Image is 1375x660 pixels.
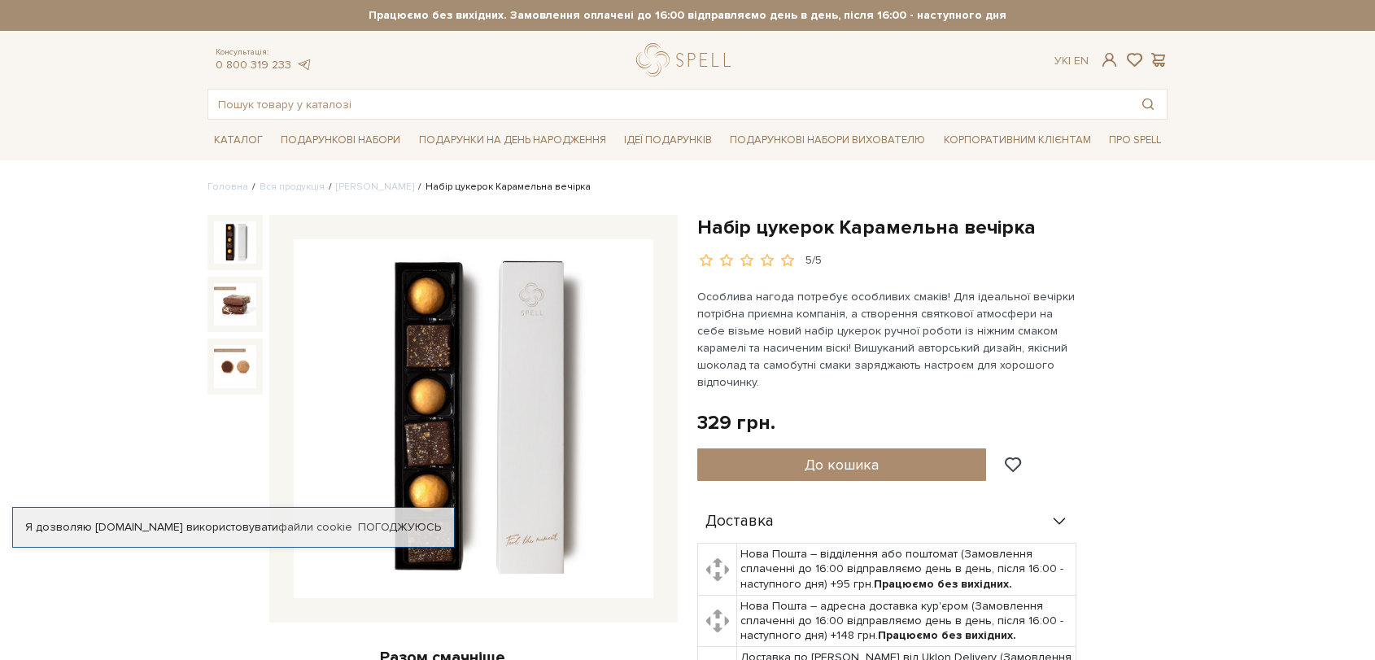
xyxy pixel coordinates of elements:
[214,221,256,264] img: Набір цукерок Карамельна вечірка
[697,448,986,481] button: До кошика
[214,345,256,387] img: Набір цукерок Карамельна вечірка
[208,90,1129,119] input: Пошук товару у каталозі
[294,239,653,599] img: Набір цукерок Карамельна вечірка
[1102,128,1168,153] a: Про Spell
[723,126,932,154] a: Подарункові набори вихователю
[805,456,879,474] span: До кошика
[260,181,325,193] a: Вся продукція
[278,520,352,534] a: файли cookie
[358,520,441,535] a: Погоджуюсь
[336,181,414,193] a: [PERSON_NAME]
[618,128,718,153] a: Ідеї подарунків
[1054,54,1089,68] div: Ук
[13,520,454,535] div: Я дозволяю [DOMAIN_NAME] використовувати
[737,544,1076,596] td: Нова Пошта – відділення або поштомат (Замовлення сплаченні до 16:00 відправляємо день в день, піс...
[412,128,613,153] a: Подарунки на День народження
[207,128,269,153] a: Каталог
[295,58,312,72] a: telegram
[805,253,822,269] div: 5/5
[697,215,1168,240] h1: Набір цукерок Карамельна вечірка
[1074,54,1089,68] a: En
[1129,90,1167,119] button: Пошук товару у каталозі
[1068,54,1071,68] span: |
[207,8,1168,23] strong: Працюємо без вихідних. Замовлення оплачені до 16:00 відправляємо день в день, після 16:00 - насту...
[207,181,248,193] a: Головна
[274,128,407,153] a: Подарункові набори
[216,58,291,72] a: 0 800 319 233
[636,43,738,76] a: logo
[737,595,1076,647] td: Нова Пошта – адресна доставка кур'єром (Замовлення сплаченні до 16:00 відправляємо день в день, п...
[705,514,774,529] span: Доставка
[697,410,775,435] div: 329 грн.
[214,283,256,326] img: Набір цукерок Карамельна вечірка
[414,180,591,195] li: Набір цукерок Карамельна вечірка
[937,126,1098,154] a: Корпоративним клієнтам
[216,47,312,58] span: Консультація:
[878,628,1016,642] b: Працюємо без вихідних.
[697,288,1079,391] p: Особлива нагода потребує особливих смаків! Для ідеальної вечірки потрібна приємна компанія, а ств...
[874,577,1012,591] b: Працюємо без вихідних.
